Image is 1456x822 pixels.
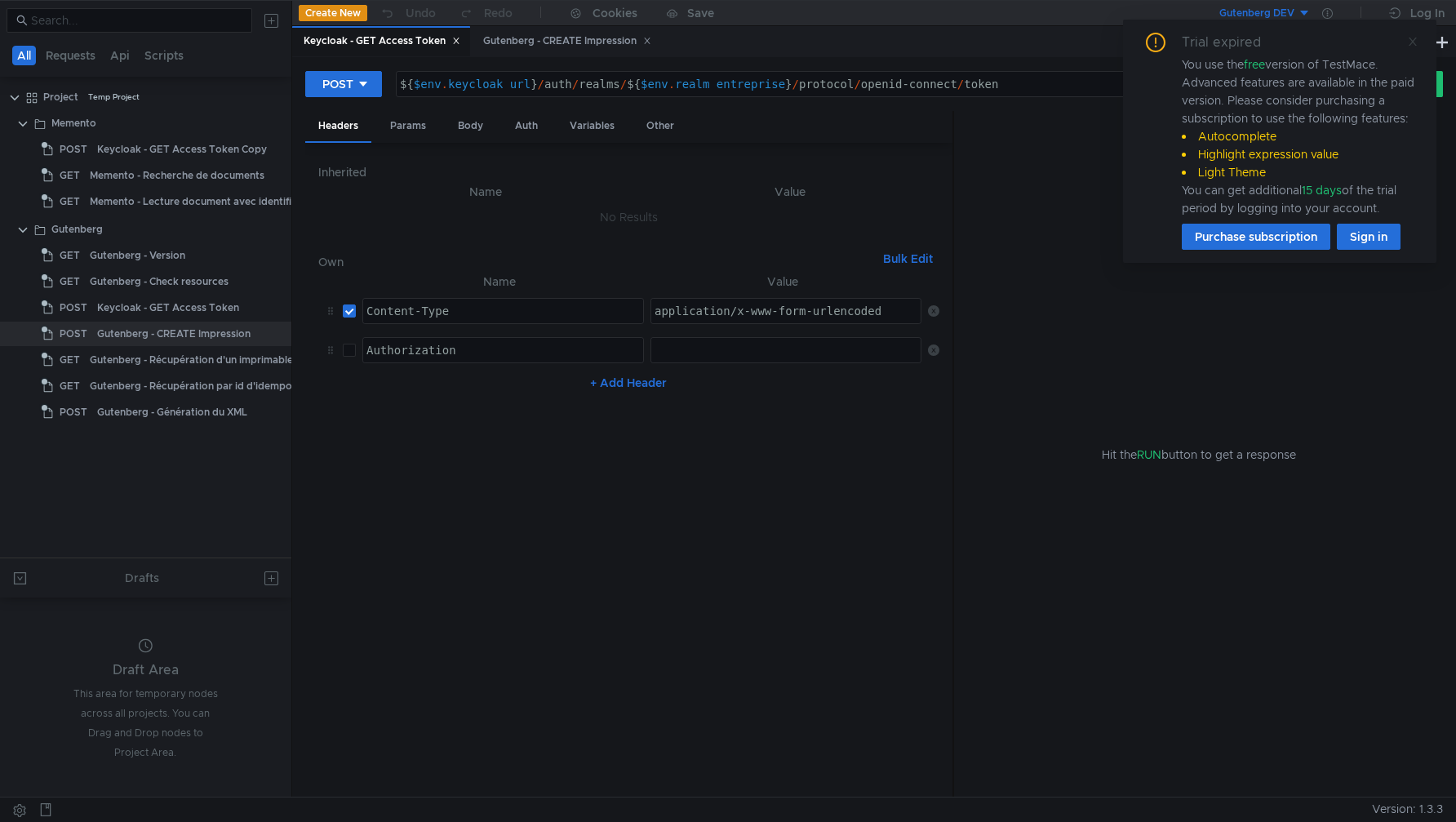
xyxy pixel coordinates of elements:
span: GET [60,243,80,268]
div: Cookies [593,3,637,23]
button: POST [305,71,382,97]
li: Highlight expression value [1182,145,1417,163]
div: Keycloak - GET Access Token Copy [97,137,267,162]
span: POST [60,400,87,424]
div: Params [377,111,439,141]
div: Undo [406,3,436,23]
span: Hit the button to get a response [1102,446,1296,464]
input: Search... [31,11,242,29]
div: Memento [51,111,96,136]
div: POST [322,75,353,93]
span: Version: 1.3.3 [1372,798,1443,821]
div: Gutenberg [51,217,103,242]
span: GET [60,269,80,294]
div: Temp Project [88,85,140,109]
span: POST [60,137,87,162]
span: GET [60,348,80,372]
div: Gutenberg - Check resources [90,269,229,294]
button: Create New [299,5,367,21]
button: Sign in [1337,224,1401,250]
div: Gutenberg - Récupération par id d'idempotence [90,374,319,398]
button: Bulk Edit [877,249,939,269]
button: Api [105,46,135,65]
button: Requests [41,46,100,65]
h6: Own [318,252,877,272]
div: You can get additional of the trial period by logging into your account. [1182,181,1417,217]
div: Keycloak - GET Access Token [304,33,460,50]
th: Value [644,272,922,291]
span: RUN [1137,447,1161,462]
button: Redo [447,1,524,25]
div: Memento - Recherche de documents [90,163,264,188]
span: POST [60,322,87,346]
h6: Inherited [318,162,940,182]
div: Variables [557,111,628,141]
li: Autocomplete [1182,127,1417,145]
button: Undo [367,1,447,25]
div: Gutenberg - Version [90,243,185,268]
button: Purchase subscription [1182,224,1330,250]
div: Gutenberg DEV [1219,6,1294,21]
span: free [1244,57,1265,72]
div: Body [445,111,496,141]
th: Name [356,272,644,291]
th: Name [331,182,641,202]
div: Gutenberg - Récupération d'un imprimable [90,348,293,372]
button: + Add Header [584,373,673,393]
div: Project [43,85,78,109]
div: Gutenberg - Génération du XML [97,400,247,424]
div: Drafts [125,568,159,588]
button: All [12,46,36,65]
span: GET [60,163,80,188]
span: POST [60,295,87,320]
div: Other [633,111,687,141]
div: Gutenberg - CREATE Impression [97,322,251,346]
div: Log In [1410,3,1445,23]
div: Headers [305,111,371,143]
th: Value [641,182,939,202]
div: Keycloak - GET Access Token [97,295,239,320]
div: You use the version of TestMace. Advanced features are available in the paid version. Please cons... [1182,56,1417,217]
span: GET [60,189,80,214]
div: Redo [484,3,513,23]
div: Save [687,7,714,19]
div: Trial expired [1182,33,1281,52]
span: GET [60,374,80,398]
div: Gutenberg - CREATE Impression [483,33,651,50]
div: Memento - Lecture document avec identifiant [90,189,307,214]
li: Light Theme [1182,163,1417,181]
nz-embed-empty: No Results [600,210,658,224]
div: Auth [502,111,551,141]
span: 15 days [1302,183,1342,198]
button: Scripts [140,46,189,65]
